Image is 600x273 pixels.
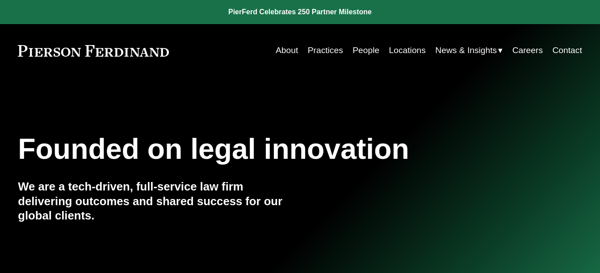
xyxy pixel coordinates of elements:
span: News & Insights [435,43,497,58]
h4: We are a tech-driven, full-service law firm delivering outcomes and shared success for our global... [18,179,300,223]
a: Practices [308,42,343,59]
a: About [276,42,298,59]
a: folder dropdown [435,42,503,59]
a: Locations [389,42,426,59]
a: Careers [512,42,543,59]
a: Contact [552,42,582,59]
h1: Founded on legal innovation [18,133,488,166]
a: People [352,42,379,59]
